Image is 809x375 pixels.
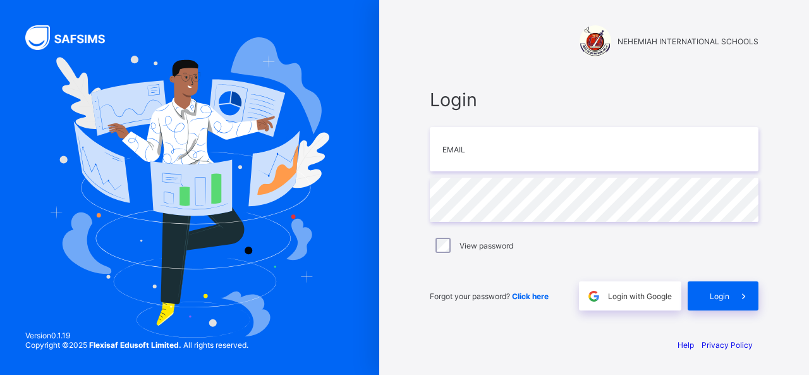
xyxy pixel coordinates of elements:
span: Login [710,292,729,301]
label: View password [459,241,513,250]
a: Click here [512,292,549,301]
img: google.396cfc9801f0270233282035f929180a.svg [587,289,601,304]
span: Copyright © 2025 All rights reserved. [25,340,248,350]
span: Forgot your password? [430,292,549,301]
a: Privacy Policy [702,340,753,350]
a: Help [678,340,694,350]
span: NEHEMIAH INTERNATIONAL SCHOOLS [617,37,758,46]
img: SAFSIMS Logo [25,25,120,50]
strong: Flexisaf Edusoft Limited. [89,340,181,350]
span: Version 0.1.19 [25,331,248,340]
img: Hero Image [50,37,329,337]
span: Login with Google [608,292,672,301]
span: Login [430,89,758,111]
